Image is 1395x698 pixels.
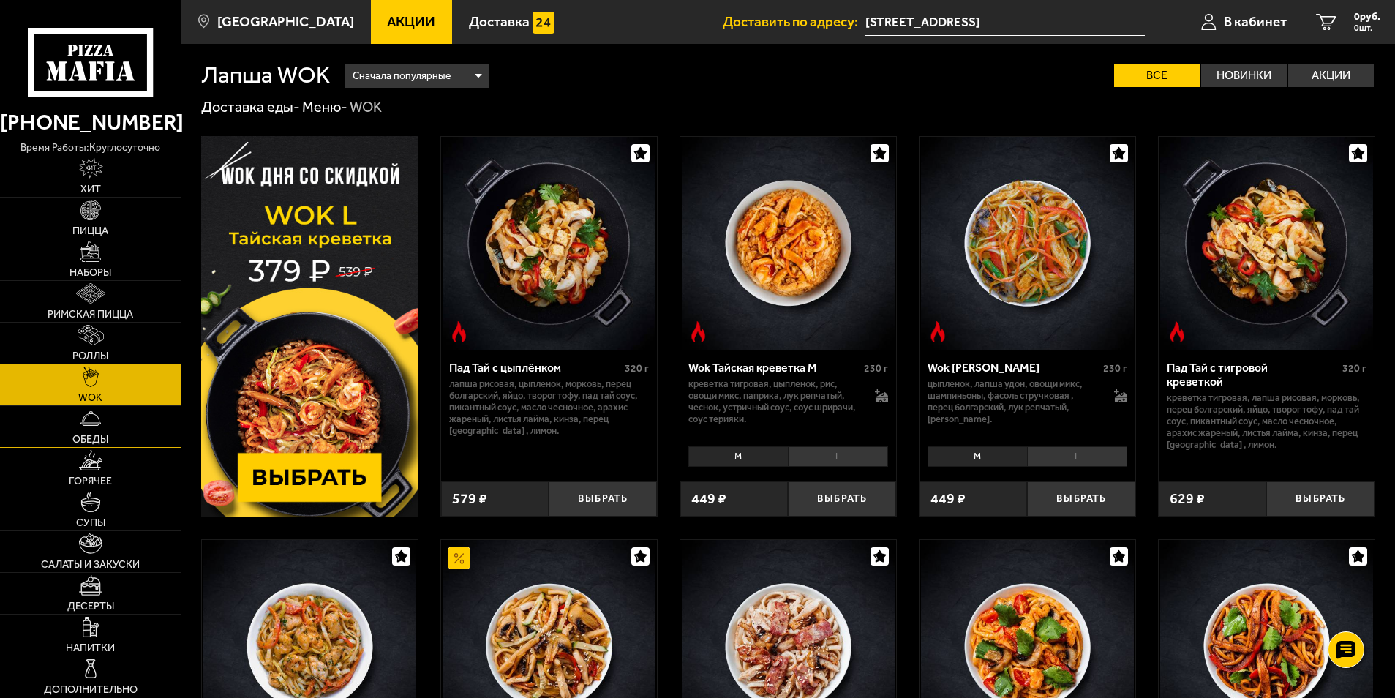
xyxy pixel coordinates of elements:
[80,184,101,195] span: Хит
[448,547,470,569] img: Акционный
[44,685,138,695] span: Дополнительно
[1288,64,1374,87] label: Акции
[788,481,896,517] button: Выбрать
[41,560,140,570] span: Салаты и закуски
[723,15,865,29] span: Доставить по адресу:
[688,321,710,343] img: Острое блюдо
[688,361,860,375] div: Wok Тайская креветка M
[69,268,111,278] span: Наборы
[201,98,300,116] a: Доставка еды-
[1167,392,1366,450] p: креветка тигровая, лапша рисовая, морковь, перец болгарский, яйцо, творог тофу, пад тай соус, пик...
[928,361,1099,375] div: Wok [PERSON_NAME]
[443,137,655,350] img: Пад Тай с цыплёнком
[1160,137,1373,350] img: Пад Тай с тигровой креветкой
[1167,361,1339,389] div: Пад Тай с тигровой креветкой
[66,643,115,653] span: Напитки
[1342,362,1366,375] span: 320 г
[680,137,896,350] a: Острое блюдоWok Тайская креветка M
[1266,481,1375,517] button: Выбрать
[72,226,108,236] span: Пицца
[449,378,649,436] p: лапша рисовая, цыпленок, морковь, перец болгарский, яйцо, творог тофу, пад тай соус, пикантный со...
[865,9,1144,36] span: Среднерогатская улица, 9
[1114,64,1200,87] label: Все
[1224,15,1287,29] span: В кабинет
[72,351,108,361] span: Роллы
[688,378,861,425] p: креветка тигровая, цыпленок, рис, овощи микс, паприка, лук репчатый, чеснок, устричный соус, соус...
[1027,481,1135,517] button: Выбрать
[449,361,621,375] div: Пад Тай с цыплёнком
[76,518,105,528] span: Супы
[682,137,895,350] img: Wok Тайская креветка M
[930,492,966,506] span: 449 ₽
[549,481,657,517] button: Выбрать
[1166,321,1188,343] img: Острое блюдо
[864,362,888,375] span: 230 г
[1159,137,1375,350] a: Острое блюдоПад Тай с тигровой креветкой
[788,446,888,467] li: L
[920,137,1135,350] a: Острое блюдоWok Карри М
[217,15,354,29] span: [GEOGRAPHIC_DATA]
[1354,12,1380,22] span: 0 руб.
[72,435,108,445] span: Обеды
[78,393,102,403] span: WOK
[201,64,330,87] h1: Лапша WOK
[1170,492,1205,506] span: 629 ₽
[865,9,1144,36] input: Ваш адрес доставки
[441,137,657,350] a: Острое блюдоПад Тай с цыплёнком
[469,15,530,29] span: Доставка
[927,321,949,343] img: Острое блюдо
[387,15,435,29] span: Акции
[691,492,726,506] span: 449 ₽
[67,601,114,612] span: Десерты
[625,362,649,375] span: 320 г
[928,446,1027,467] li: M
[928,378,1100,425] p: цыпленок, лапша удон, овощи микс, шампиньоны, фасоль стручковая , перец болгарский, лук репчатый,...
[448,321,470,343] img: Острое блюдо
[533,12,554,34] img: 15daf4d41897b9f0e9f617042186c801.svg
[1103,362,1127,375] span: 230 г
[688,446,788,467] li: M
[1027,446,1127,467] li: L
[1201,64,1287,87] label: Новинки
[350,98,382,117] div: WOK
[452,492,487,506] span: 579 ₽
[1354,23,1380,32] span: 0 шт.
[921,137,1134,350] img: Wok Карри М
[48,309,133,320] span: Римская пицца
[302,98,347,116] a: Меню-
[69,476,112,487] span: Горячее
[353,62,451,90] span: Сначала популярные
